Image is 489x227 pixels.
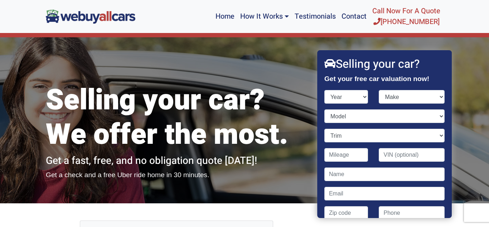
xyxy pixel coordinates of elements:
[379,148,445,162] input: VIN (optional)
[379,206,445,220] input: Phone
[237,3,292,30] a: How It Works
[213,3,237,30] a: Home
[324,75,429,82] strong: Get your free car valuation now!
[324,57,445,71] h2: Selling your car?
[46,170,307,180] p: Get a check and a free Uber ride home in 30 minutes.
[369,3,443,30] a: Call Now For A Quote[PHONE_NUMBER]
[324,167,445,181] input: Name
[324,148,368,162] input: Mileage
[324,187,445,200] input: Email
[46,83,307,152] h1: Selling your car? We offer the most.
[46,9,135,23] img: We Buy All Cars in NJ logo
[324,206,368,220] input: Zip code
[46,155,307,167] h2: Get a fast, free, and no obligation quote [DATE]!
[339,3,369,30] a: Contact
[292,3,339,30] a: Testimonials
